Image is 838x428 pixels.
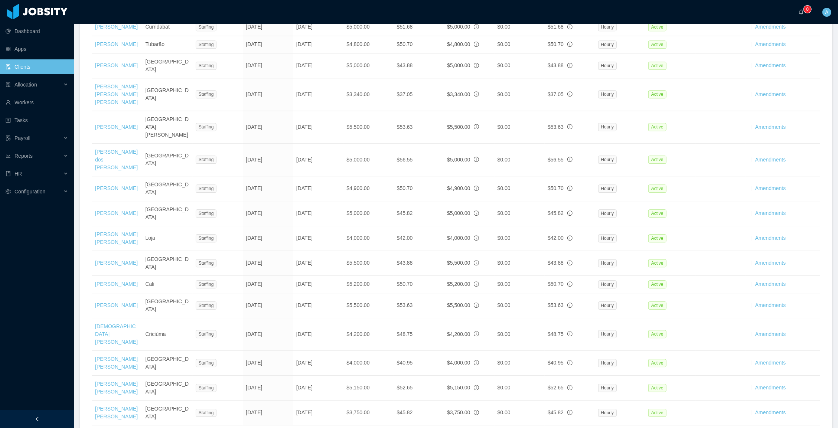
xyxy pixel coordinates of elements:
a: icon: appstoreApps [6,42,68,56]
a: icon: profileTasks [6,113,68,128]
a: Amendments [755,41,786,47]
span: $0.00 [498,91,511,97]
span: $0.00 [498,124,511,130]
td: $4,000.00 [343,351,394,376]
span: A [825,8,828,17]
td: $40.95 [394,351,444,376]
span: Hourly [598,409,617,417]
i: icon: setting [6,189,11,194]
span: Staffing [196,156,216,164]
td: Cali [142,276,192,293]
td: [DATE] [243,318,293,351]
a: [PERSON_NAME] [95,41,138,47]
td: [DATE] [243,201,293,226]
span: $0.00 [498,281,511,287]
span: $5,150.00 [447,385,470,391]
span: $0.00 [498,331,511,337]
a: [PERSON_NAME] [PERSON_NAME] [PERSON_NAME] [95,84,138,105]
span: Hourly [598,234,617,242]
i: icon: bell [799,9,804,14]
span: $50.70 [548,41,564,47]
td: $50.70 [394,276,444,293]
a: Amendments [755,331,786,337]
span: Staffing [196,90,216,98]
td: [DATE] [293,226,343,251]
i: icon: book [6,171,11,176]
span: Payroll [14,135,30,141]
span: info-circle [474,186,479,191]
td: $5,000.00 [343,201,394,226]
span: $0.00 [498,157,511,163]
i: icon: file-protect [6,135,11,141]
span: HR [14,171,22,177]
span: $4,800.00 [447,41,470,47]
span: Reports [14,153,33,159]
span: Hourly [598,209,617,218]
a: Amendments [755,91,786,97]
span: $0.00 [498,385,511,391]
td: [DATE] [243,53,293,78]
span: info-circle [567,210,573,216]
td: [DATE] [243,176,293,201]
td: $45.82 [394,201,444,226]
span: info-circle [567,42,573,47]
span: Active [648,359,666,367]
a: Amendments [755,157,786,163]
a: [PERSON_NAME] [95,210,138,216]
span: $45.82 [548,210,564,216]
td: [DATE] [243,36,293,53]
span: info-circle [474,235,479,241]
td: [DATE] [243,226,293,251]
span: Staffing [196,184,216,193]
a: Amendments [755,260,786,266]
a: [PERSON_NAME] dos [PERSON_NAME] [95,149,138,170]
td: $50.70 [394,36,444,53]
span: Hourly [598,123,617,131]
span: info-circle [567,157,573,162]
span: Staffing [196,280,216,288]
td: [DATE] [243,78,293,111]
a: [PERSON_NAME] [PERSON_NAME] [95,406,138,419]
span: Staffing [196,384,216,392]
td: $37.05 [394,78,444,111]
span: $3,750.00 [447,409,470,415]
td: $56.55 [394,144,444,176]
td: $5,500.00 [343,293,394,318]
a: icon: userWorkers [6,95,68,110]
span: Active [648,259,666,267]
td: $5,000.00 [343,53,394,78]
span: info-circle [474,24,479,29]
td: [GEOGRAPHIC_DATA] [142,78,192,111]
span: info-circle [567,360,573,365]
span: $4,000.00 [447,235,470,241]
span: $0.00 [498,41,511,47]
span: Active [648,209,666,218]
span: $0.00 [498,409,511,415]
span: $53.63 [548,302,564,308]
a: [PERSON_NAME] [95,185,138,191]
i: icon: line-chart [6,153,11,159]
span: info-circle [474,385,479,390]
a: Amendments [755,124,786,130]
span: $0.00 [498,62,511,68]
td: $3,340.00 [343,78,394,111]
span: $56.55 [548,157,564,163]
td: [DATE] [243,144,293,176]
td: $50.70 [394,176,444,201]
td: $5,500.00 [343,111,394,144]
span: Active [648,330,666,338]
td: $5,000.00 [343,144,394,176]
td: $42.00 [394,226,444,251]
span: info-circle [567,235,573,241]
span: Hourly [598,156,617,164]
a: [DEMOGRAPHIC_DATA][PERSON_NAME] [95,323,138,345]
span: info-circle [474,331,479,336]
td: $53.63 [394,293,444,318]
td: Tubarão [142,36,192,53]
span: $0.00 [498,24,511,30]
span: Active [648,156,666,164]
span: Hourly [598,259,617,267]
span: $5,500.00 [447,260,470,266]
td: [DATE] [293,176,343,201]
span: info-circle [474,63,479,68]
